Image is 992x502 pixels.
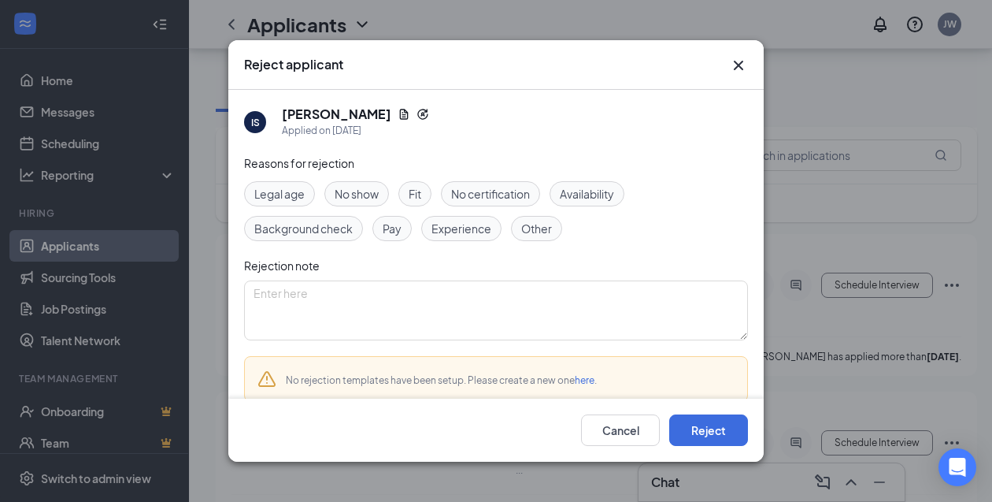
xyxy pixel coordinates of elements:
span: No certification [451,185,530,203]
span: Experience [431,220,491,237]
span: No rejection templates have been setup. Please create a new one . [286,374,597,386]
button: Reject [669,415,748,446]
span: Pay [383,220,402,237]
div: Open Intercom Messenger [938,448,976,486]
span: Background check [254,220,353,237]
div: IS [251,115,260,128]
svg: Warning [257,370,276,389]
h3: Reject applicant [244,56,343,73]
span: Legal age [254,185,305,203]
div: Applied on [DATE] [282,123,429,139]
h5: [PERSON_NAME] [282,106,391,123]
span: Other [521,220,552,237]
span: Rejection note [244,258,320,273]
span: No show [335,185,379,203]
span: Fit [409,185,421,203]
span: Reasons for rejection [244,156,354,170]
a: here [575,374,594,386]
svg: Reapply [416,108,429,121]
button: Cancel [581,415,660,446]
button: Close [729,56,748,75]
span: Availability [560,185,614,203]
svg: Cross [729,56,748,75]
svg: Document [398,108,410,121]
